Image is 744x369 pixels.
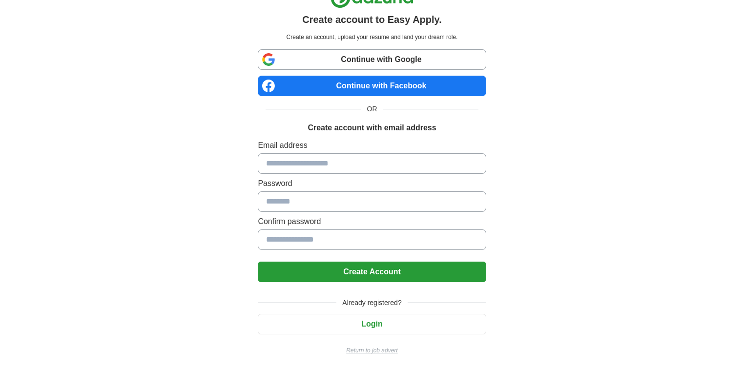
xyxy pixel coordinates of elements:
a: Continue with Facebook [258,76,486,96]
label: Password [258,178,486,189]
a: Return to job advert [258,346,486,355]
button: Login [258,314,486,334]
a: Continue with Google [258,49,486,70]
h1: Create account to Easy Apply. [302,12,442,27]
label: Confirm password [258,216,486,227]
span: OR [361,104,383,114]
p: Create an account, upload your resume and land your dream role. [260,33,484,41]
h1: Create account with email address [308,122,436,134]
button: Create Account [258,262,486,282]
a: Login [258,320,486,328]
span: Already registered? [336,298,407,308]
label: Email address [258,140,486,151]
